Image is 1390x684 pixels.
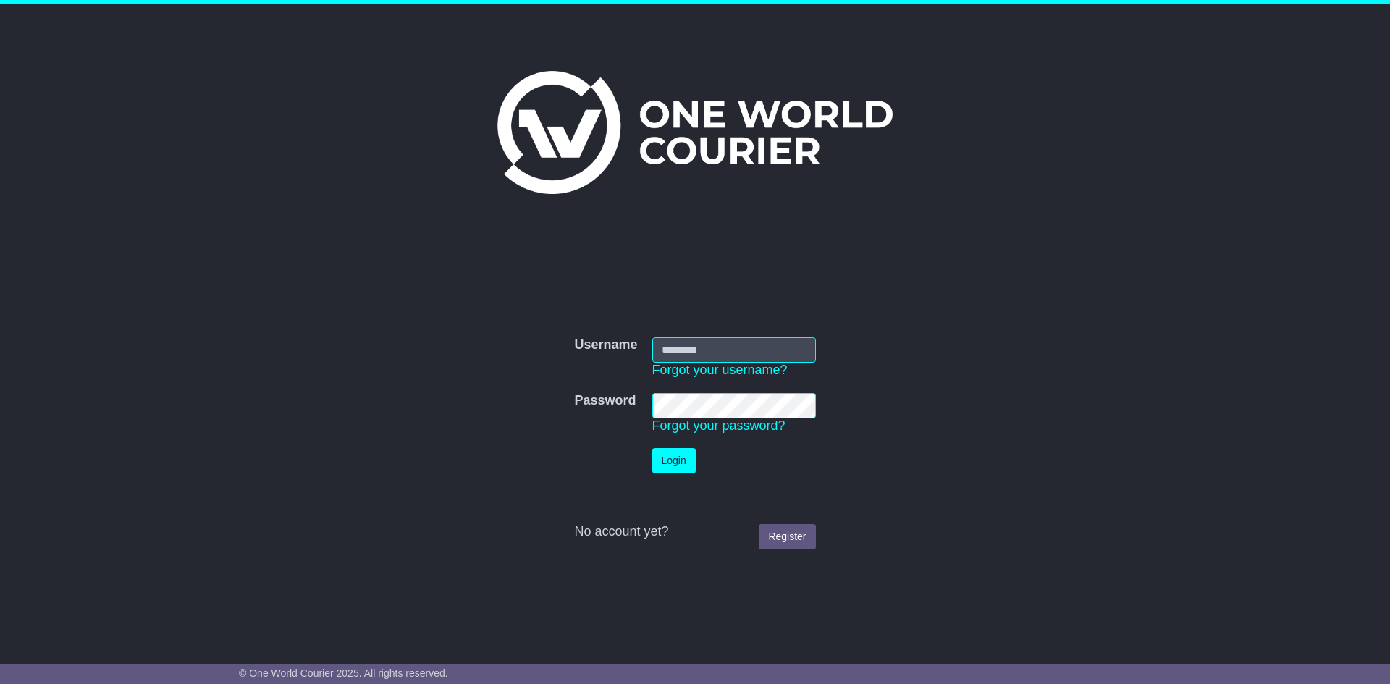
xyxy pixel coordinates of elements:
label: Username [574,337,637,353]
a: Register [759,524,815,549]
img: One World [497,71,893,194]
label: Password [574,393,636,409]
a: Forgot your username? [652,363,788,377]
span: © One World Courier 2025. All rights reserved. [239,667,448,679]
button: Login [652,448,696,473]
a: Forgot your password? [652,418,785,433]
div: No account yet? [574,524,815,540]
